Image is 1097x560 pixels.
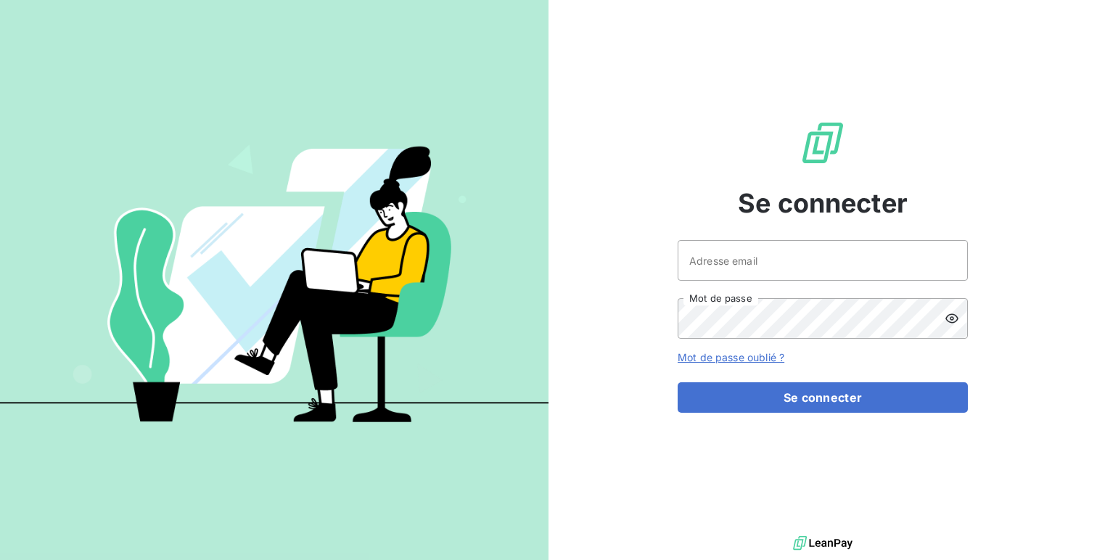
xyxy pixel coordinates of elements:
img: Logo LeanPay [800,120,846,166]
a: Mot de passe oublié ? [678,351,784,363]
span: Se connecter [738,184,908,223]
button: Se connecter [678,382,968,413]
img: logo [793,532,852,554]
input: placeholder [678,240,968,281]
